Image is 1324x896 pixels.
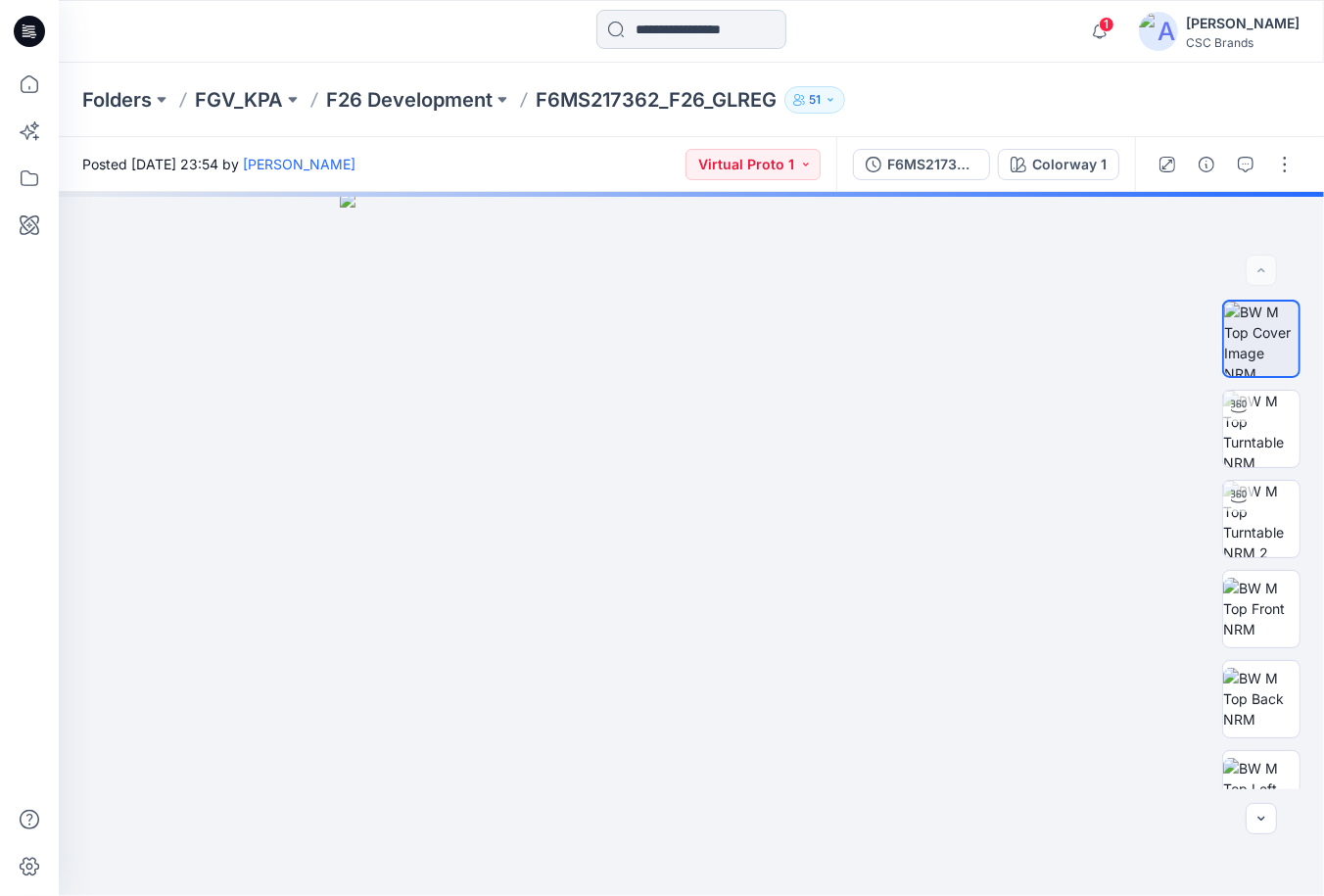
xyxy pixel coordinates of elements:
button: 51 [784,86,845,114]
img: BW M Top Back NRM [1223,668,1300,730]
a: FGV_KPA [195,86,283,114]
p: F6MS217362_F26_GLREG [536,86,777,114]
div: Colorway 1 [1032,154,1107,175]
img: BW M Top Left NRM [1223,758,1300,820]
button: F6MS217362_F26_GLREG_VP1 [853,149,990,180]
span: 1 [1099,17,1114,32]
div: CSC Brands [1186,35,1300,50]
img: BW M Top Cover Image NRM [1224,302,1299,376]
a: Folders [82,86,152,114]
a: F26 Development [326,86,493,114]
img: eyJhbGciOiJIUzI1NiIsImtpZCI6IjAiLCJzbHQiOiJzZXMiLCJ0eXAiOiJKV1QifQ.eyJkYXRhIjp7InR5cGUiOiJzdG9yYW... [340,192,1044,896]
img: BW M Top Turntable NRM 2 [1223,481,1300,557]
img: avatar [1139,12,1178,51]
button: Colorway 1 [998,149,1119,180]
span: Posted [DATE] 23:54 by [82,154,355,174]
a: [PERSON_NAME] [243,156,355,172]
img: BW M Top Turntable NRM [1223,391,1300,467]
div: F6MS217362_F26_GLREG_VP1 [887,154,977,175]
div: [PERSON_NAME] [1186,12,1300,35]
button: Details [1191,149,1222,180]
img: BW M Top Front NRM [1223,578,1300,639]
p: 51 [809,89,821,111]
